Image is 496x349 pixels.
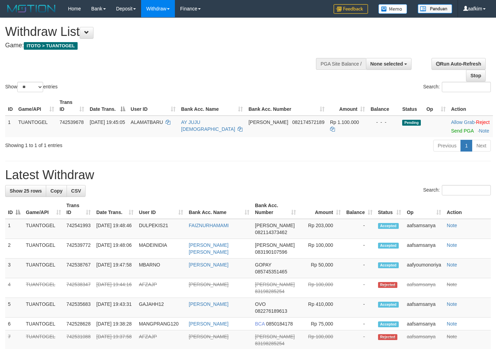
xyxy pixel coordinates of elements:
[404,298,444,318] td: aafsamsanya
[23,259,64,278] td: TUANTOGEL
[136,259,186,278] td: MBARNO
[378,4,407,14] img: Button%20Memo.svg
[93,219,136,239] td: [DATE] 19:48:46
[447,301,457,307] a: Note
[344,219,375,239] td: -
[255,242,295,248] span: [PERSON_NAME]
[327,96,368,116] th: Amount: activate to sort column ascending
[299,239,343,259] td: Rp 100,000
[442,82,491,92] input: Search:
[64,199,94,219] th: Trans ID: activate to sort column ascending
[5,219,23,239] td: 1
[378,223,399,229] span: Accepted
[423,82,491,92] label: Search:
[334,4,368,14] img: Feedback.jpg
[431,58,486,70] a: Run Auto-Refresh
[93,318,136,330] td: [DATE] 19:38:28
[10,188,42,194] span: Show 25 rows
[448,96,493,116] th: Action
[423,185,491,195] label: Search:
[299,278,343,298] td: Rp 100,000
[255,308,287,314] span: Copy 082276189613 to clipboard
[424,96,448,116] th: Op: activate to sort column ascending
[299,199,343,219] th: Amount: activate to sort column ascending
[71,188,81,194] span: CSV
[64,239,94,259] td: 742539772
[181,119,235,132] a: AY JUJU [DEMOGRAPHIC_DATA]
[316,58,366,70] div: PGA Site Balance /
[404,219,444,239] td: aafsamsanya
[402,120,421,126] span: Pending
[57,96,87,116] th: Trans ID: activate to sort column ascending
[255,341,285,346] span: Copy 83198285254 to clipboard
[378,262,399,268] span: Accepted
[299,298,343,318] td: Rp 410,000
[5,298,23,318] td: 5
[479,128,489,134] a: Note
[128,96,178,116] th: User ID: activate to sort column ascending
[442,185,491,195] input: Search:
[23,298,64,318] td: TUANTOGEL
[344,278,375,298] td: -
[90,119,125,125] span: [DATE] 19:45:05
[448,116,493,137] td: ·
[404,199,444,219] th: Op: activate to sort column ascending
[404,278,444,298] td: aafsamsanya
[368,96,399,116] th: Balance
[17,82,43,92] select: Showentries
[64,278,94,298] td: 742538347
[67,185,86,197] a: CSV
[447,262,457,268] a: Note
[5,96,16,116] th: ID
[136,318,186,330] td: MANGPRANG120
[131,119,163,125] span: ALAMATBARU
[404,239,444,259] td: aafsamsanya
[189,223,229,228] a: FAIZNURHAMAMI
[93,199,136,219] th: Date Trans.: activate to sort column ascending
[370,119,397,126] div: - - -
[189,301,228,307] a: [PERSON_NAME]
[418,4,452,13] img: panduan.png
[404,318,444,330] td: aafsamsanya
[189,262,228,268] a: [PERSON_NAME]
[330,119,359,125] span: Rp 1.100.000
[447,242,457,248] a: Note
[5,318,23,330] td: 6
[64,318,94,330] td: 742528628
[186,199,252,219] th: Bank Acc. Name: activate to sort column ascending
[136,219,186,239] td: DULPEKIS21
[451,119,476,125] span: ·
[189,321,228,327] a: [PERSON_NAME]
[447,282,457,287] a: Note
[344,318,375,330] td: -
[16,116,57,137] td: TUANTOGEL
[136,239,186,259] td: MADEINIDIA
[447,334,457,339] a: Note
[5,116,16,137] td: 1
[23,239,64,259] td: TUANTOGEL
[93,259,136,278] td: [DATE] 19:47:58
[16,96,57,116] th: Game/API: activate to sort column ascending
[93,239,136,259] td: [DATE] 19:48:06
[447,321,457,327] a: Note
[255,289,285,294] span: Copy 83198285254 to clipboard
[399,96,424,116] th: Status
[472,140,491,152] a: Next
[255,223,295,228] span: [PERSON_NAME]
[64,259,94,278] td: 742538767
[366,58,412,70] button: None selected
[378,282,397,288] span: Rejected
[344,259,375,278] td: -
[255,282,295,287] span: [PERSON_NAME]
[460,140,472,152] a: 1
[64,219,94,239] td: 742541993
[299,219,343,239] td: Rp 203,000
[255,249,287,255] span: Copy 083190107596 to clipboard
[5,185,46,197] a: Show 25 rows
[93,278,136,298] td: [DATE] 19:44:16
[24,42,78,50] span: ITOTO > TUANTOGEL
[136,298,186,318] td: GAJAHH12
[5,259,23,278] td: 3
[344,298,375,318] td: -
[378,302,399,308] span: Accepted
